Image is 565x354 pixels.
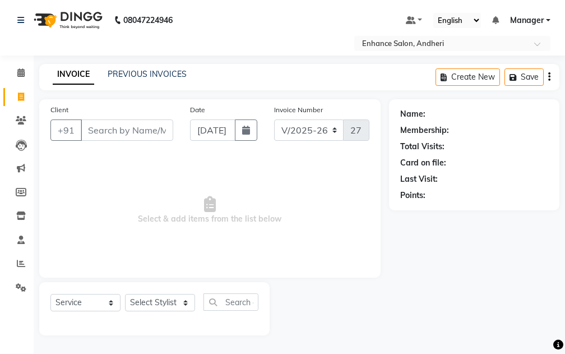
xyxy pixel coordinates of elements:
[400,173,438,185] div: Last Visit:
[436,68,500,86] button: Create New
[50,105,68,115] label: Client
[274,105,323,115] label: Invoice Number
[123,4,173,36] b: 08047224946
[400,108,425,120] div: Name:
[400,157,446,169] div: Card on file:
[29,4,105,36] img: logo
[50,154,369,266] span: Select & add items from the list below
[510,15,544,26] span: Manager
[53,65,94,85] a: INVOICE
[190,105,205,115] label: Date
[504,68,544,86] button: Save
[400,125,449,136] div: Membership:
[400,190,425,201] div: Points:
[400,141,444,153] div: Total Visits:
[203,293,258,311] input: Search or Scan
[108,69,187,79] a: PREVIOUS INVOICES
[81,119,173,141] input: Search by Name/Mobile/Email/Code
[50,119,82,141] button: +91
